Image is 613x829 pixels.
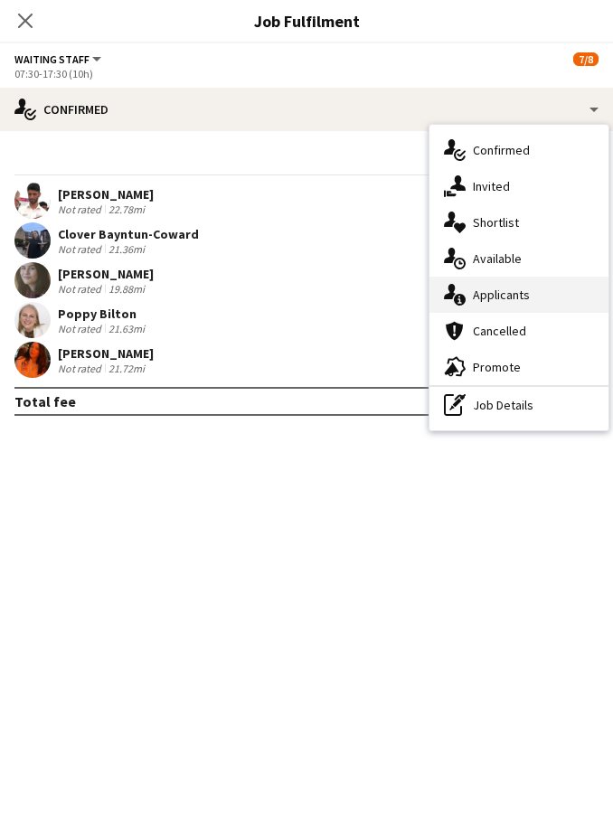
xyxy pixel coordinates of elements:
div: [PERSON_NAME] [58,345,154,362]
div: 21.72mi [105,362,148,375]
div: [PERSON_NAME] [58,266,154,282]
div: Job Details [429,387,608,423]
div: 07:30-17:30 (10h) [14,67,599,80]
span: Confirmed [473,142,530,158]
div: Not rated [58,322,105,335]
div: Total fee [14,392,76,410]
span: Applicants [473,287,530,303]
div: 21.63mi [105,322,148,335]
span: Promote [473,359,521,375]
span: Waiting Staff [14,52,90,66]
span: Available [473,250,522,267]
div: Not rated [58,282,105,296]
span: 7/8 [573,52,599,66]
span: Shortlist [473,214,519,231]
div: Clover Bayntun-Coward [58,226,199,242]
div: Not rated [58,203,105,216]
div: Poppy Bilton [58,306,148,322]
div: Not rated [58,242,105,256]
div: 21.36mi [105,242,148,256]
div: 22.78mi [105,203,148,216]
button: Waiting Staff [14,52,104,66]
span: Cancelled [473,323,526,339]
div: 19.88mi [105,282,148,296]
div: Not rated [58,362,105,375]
div: [PERSON_NAME] [58,186,154,203]
span: Invited [473,178,510,194]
